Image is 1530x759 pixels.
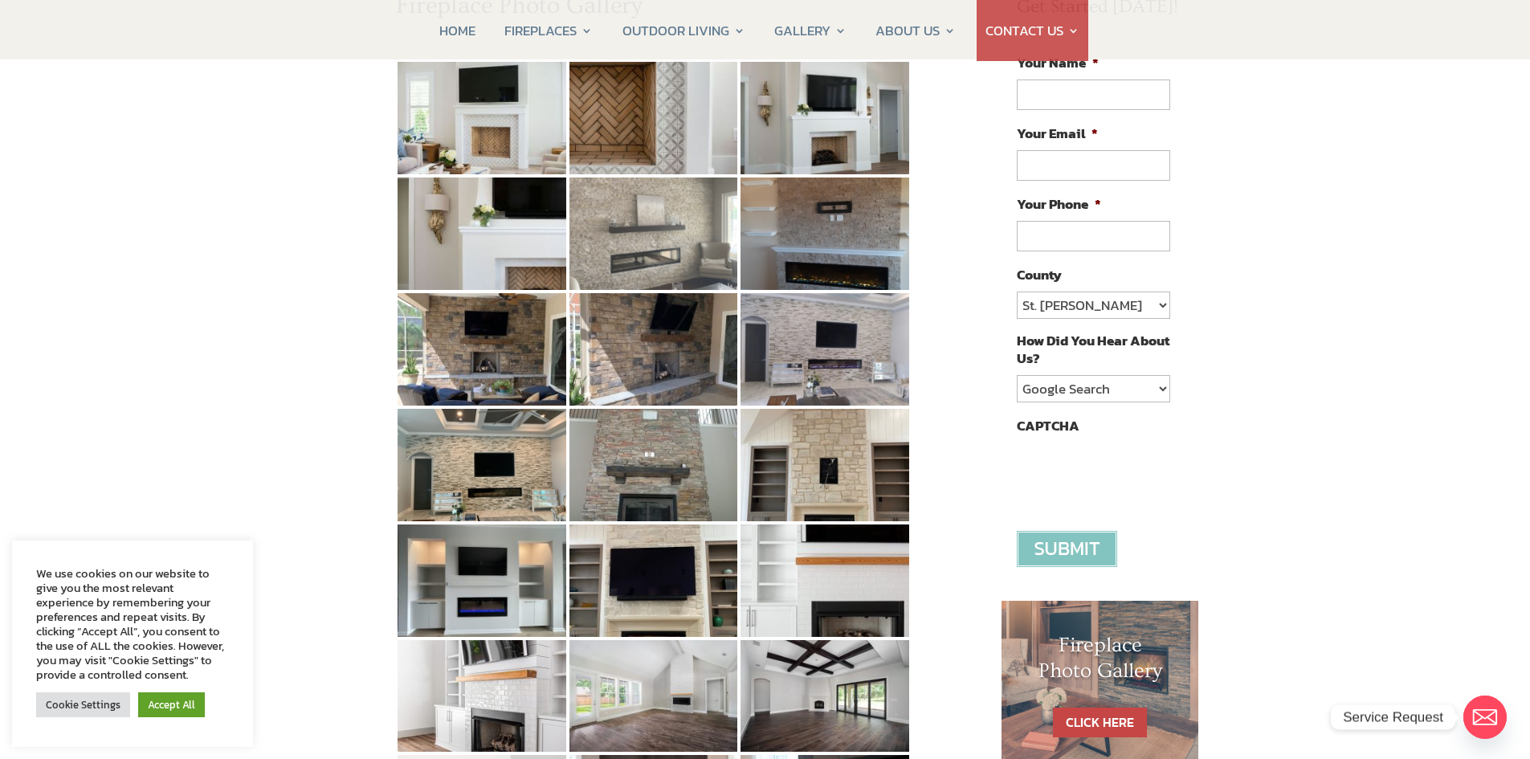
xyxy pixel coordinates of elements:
img: 7 [398,293,566,406]
input: Submit [1017,531,1117,567]
label: Your Email [1017,124,1098,142]
h1: Fireplace Photo Gallery [1034,633,1167,691]
label: CAPTCHA [1017,417,1079,435]
img: 1 [398,62,566,174]
img: 12 [741,409,909,521]
img: 6 [741,178,909,290]
img: 11 [569,409,738,521]
img: 2 [569,62,738,174]
label: Your Phone [1017,195,1101,213]
img: 13 [398,524,566,637]
label: County [1017,266,1062,284]
a: Cookie Settings [36,692,130,717]
a: Accept All [138,692,205,717]
img: 4 [398,178,566,290]
img: 14 [569,524,738,637]
img: 15 [741,524,909,637]
iframe: reCAPTCHA [1017,443,1261,505]
img: 10 [398,409,566,521]
img: 5 [569,178,738,290]
label: How Did You Hear About Us? [1017,332,1169,367]
div: We use cookies on our website to give you the most relevant experience by remembering your prefer... [36,566,229,682]
a: CLICK HERE [1053,708,1147,737]
a: Email [1463,696,1507,739]
img: 8 [569,293,738,406]
img: 18 [741,640,909,753]
img: 9 [741,293,909,406]
img: 17 [569,640,738,753]
img: 16 [398,640,566,753]
label: Your Name [1017,54,1099,71]
img: 3 [741,62,909,174]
